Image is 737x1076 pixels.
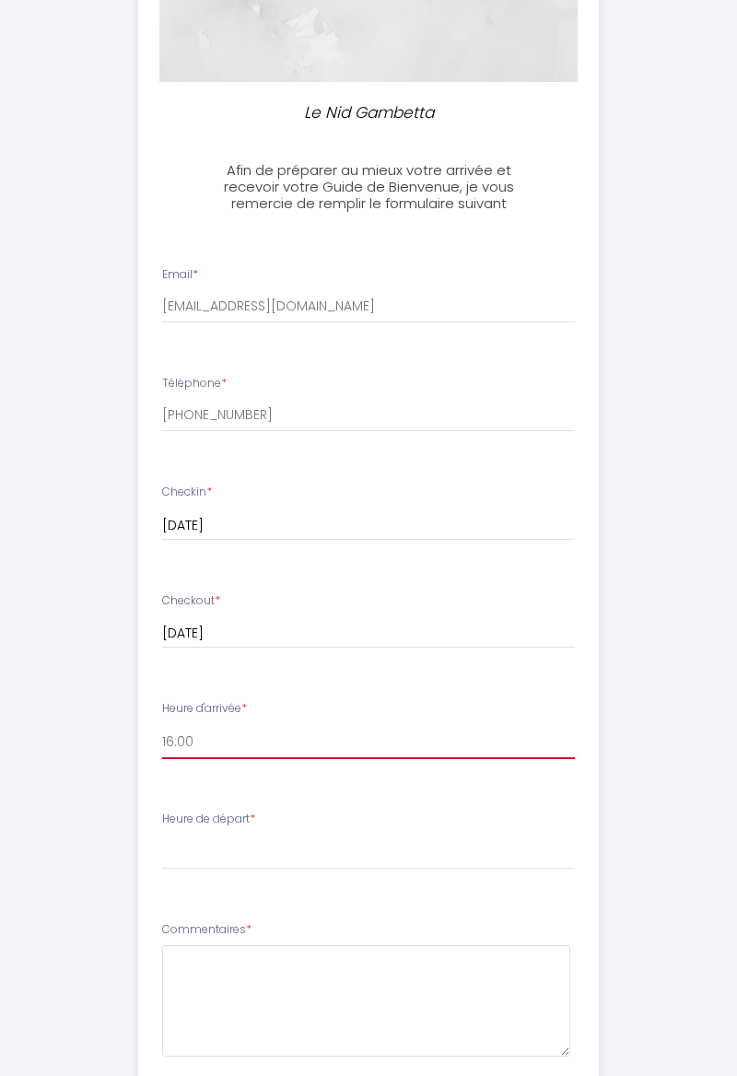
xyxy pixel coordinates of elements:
label: Checkout [162,592,220,610]
p: Le Nid Gambetta [228,100,509,125]
label: Téléphone [162,375,227,392]
label: Checkin [162,484,212,501]
h3: Afin de préparer au mieux votre arrivée et recevoir votre Guide de Bienvenue, je vous remercie de... [219,162,517,212]
label: Email [162,266,198,284]
label: Heure d'arrivée [162,700,247,718]
label: Heure de départ [162,811,255,828]
label: Commentaires [162,921,252,939]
